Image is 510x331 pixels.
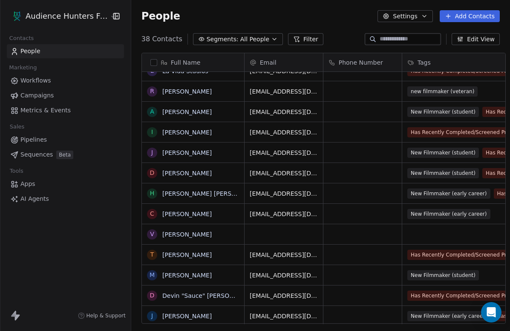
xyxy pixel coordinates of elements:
[6,120,28,133] span: Sales
[250,251,318,259] span: [EMAIL_ADDRESS][DOMAIN_NAME]
[7,88,124,103] a: Campaigns
[142,53,244,71] div: Full Name
[7,148,124,162] a: SequencesBeta
[20,135,47,144] span: Pipelines
[162,272,212,279] a: [PERSON_NAME]
[86,312,126,319] span: Help & Support
[250,210,318,218] span: [EMAIL_ADDRESS][DOMAIN_NAME]
[6,165,27,177] span: Tools
[323,53,402,71] div: Phone Number
[20,106,71,115] span: Metrics & Events
[250,189,318,198] span: [EMAIL_ADDRESS][DOMAIN_NAME]
[151,148,153,157] div: J
[162,129,212,136] a: [PERSON_NAME]
[162,313,212,320] a: [PERSON_NAME]
[162,190,263,197] a: [PERSON_NAME] [PERSON_NAME]
[407,148,479,158] span: New Filmmaker (student)
[407,188,490,199] span: New Filmmaker (early career)
[162,149,212,156] a: [PERSON_NAME]
[7,177,124,191] a: Apps
[162,251,212,258] a: [PERSON_NAME]
[250,108,318,116] span: [EMAIL_ADDRESS][DOMAIN_NAME]
[12,11,22,21] img: AHFF%20symbol.png
[20,76,51,85] span: Workflows
[20,47,40,56] span: People
[377,10,432,22] button: Settings
[162,68,208,74] a: La Vida Studios
[162,231,212,238] a: [PERSON_NAME]
[150,189,154,198] div: H
[245,53,323,71] div: Email
[250,128,318,137] span: [EMAIL_ADDRESS][DOMAIN_NAME]
[260,58,277,67] span: Email
[141,10,180,23] span: People
[56,151,73,159] span: Beta
[418,58,431,67] span: Tags
[171,58,201,67] span: Full Name
[250,148,318,157] span: [EMAIL_ADDRESS][DOMAIN_NAME]
[78,312,126,319] a: Help & Support
[452,33,500,45] button: Edit View
[150,209,154,218] div: C
[150,271,155,280] div: M
[407,107,479,117] span: New Filmmaker (student)
[7,103,124,117] a: Metrics & Events
[6,32,37,45] span: Contacts
[26,11,108,22] span: Audience Hunters Film Festival
[150,168,154,177] div: D
[250,169,318,177] span: [EMAIL_ADDRESS][DOMAIN_NAME]
[150,250,154,259] div: T
[162,108,212,115] a: [PERSON_NAME]
[150,291,154,300] div: D
[7,192,124,206] a: AI Agents
[150,87,154,96] div: R
[407,311,490,321] span: New Filmmaker (early career)
[162,170,212,177] a: [PERSON_NAME]
[481,302,501,322] div: Open Intercom Messenger
[407,168,479,178] span: New Filmmaker (student)
[162,88,212,95] a: [PERSON_NAME]
[288,33,323,45] button: Filter
[162,292,256,299] a: Devin "Sauce" [PERSON_NAME]
[339,58,383,67] span: Phone Number
[407,86,478,97] span: new filmmaker (veteran)
[151,311,153,320] div: J
[440,10,500,22] button: Add Contacts
[20,91,54,100] span: Campaigns
[10,9,104,23] button: Audience Hunters Film Festival
[150,230,154,239] div: V
[142,72,245,324] div: grid
[7,133,124,147] a: Pipelines
[151,128,153,137] div: I
[150,107,154,116] div: A
[20,194,49,203] span: AI Agents
[162,211,212,217] a: [PERSON_NAME]
[141,34,182,44] span: 38 Contacts
[207,35,239,44] span: Segments:
[7,74,124,88] a: Workflows
[250,271,318,280] span: [EMAIL_ADDRESS][DOMAIN_NAME]
[250,87,318,96] span: [EMAIL_ADDRESS][DOMAIN_NAME]
[250,312,318,320] span: [EMAIL_ADDRESS][DOMAIN_NAME]
[407,270,479,280] span: New Filmmaker (student)
[250,291,318,300] span: [EMAIL_ADDRESS][DOMAIN_NAME]
[20,180,35,188] span: Apps
[407,209,490,219] span: New Filmmaker (early career)
[7,44,124,58] a: People
[240,35,269,44] span: All People
[20,150,53,159] span: Sequences
[6,61,40,74] span: Marketing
